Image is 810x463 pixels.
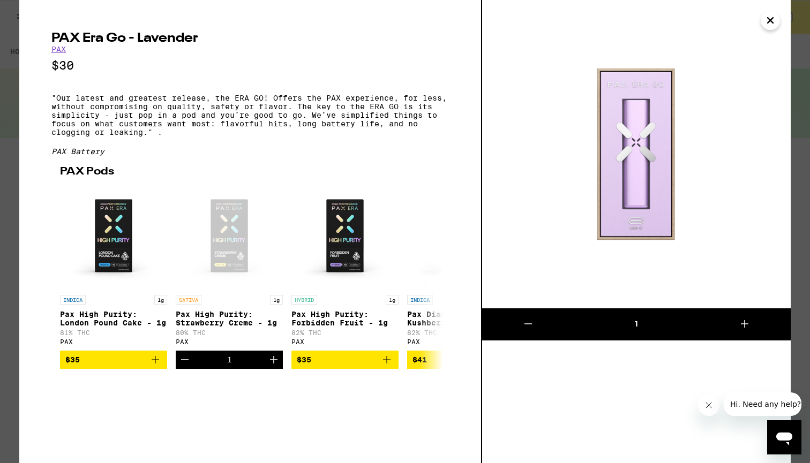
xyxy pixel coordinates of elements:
[60,310,167,327] p: Pax High Purity: London Pound Cake - 1g
[60,295,86,305] p: INDICA
[65,355,80,364] span: $35
[176,183,283,351] a: Open page for Pax High Purity: Strawberry Creme - 1g from PAX
[154,295,167,305] p: 1g
[51,45,66,54] a: PAX
[60,166,440,177] h2: PAX Pods
[60,351,167,369] button: Add to bag
[291,295,317,305] p: HYBRID
[407,329,514,336] p: 82% THC
[176,310,283,327] p: Pax High Purity: Strawberry Creme - 1g
[270,295,283,305] p: 1g
[412,355,427,364] span: $41
[51,32,449,45] h2: PAX Era Go - Lavender
[407,295,433,305] p: INDICA
[60,183,167,290] img: PAX - Pax High Purity: London Pound Cake - 1g
[291,329,399,336] p: 82% THC
[407,338,514,345] div: PAX
[60,338,167,345] div: PAX
[297,355,311,364] span: $35
[51,147,449,156] div: PAX Battery
[386,295,399,305] p: 1g
[291,338,399,345] div: PAX
[407,310,514,327] p: Pax Diamonds : Kushberry OG - 1g
[724,392,801,416] iframe: Message from company
[60,329,167,336] p: 81% THC
[291,183,399,290] img: PAX - Pax High Purity: Forbidden Fruit - 1g
[227,355,232,364] div: 1
[761,11,780,30] button: Close
[265,351,283,369] button: Increment
[176,351,194,369] button: Decrement
[698,394,719,416] iframe: Close message
[407,183,514,351] a: Open page for Pax Diamonds : Kushberry OG - 1g from PAX
[291,351,399,369] button: Add to bag
[51,94,449,136] p: "Our latest and greatest release, the ERA GO! Offers the PAX experience, for less, without compro...
[407,351,514,369] button: Add to bag
[407,183,514,290] img: PAX - Pax Diamonds : Kushberry OG - 1g
[176,295,201,305] p: SATIVA
[767,420,801,454] iframe: Button to launch messaging window
[291,310,399,327] p: Pax High Purity: Forbidden Fruit - 1g
[291,183,399,351] a: Open page for Pax High Purity: Forbidden Fruit - 1g from PAX
[51,59,449,72] p: $30
[60,183,167,351] a: Open page for Pax High Purity: London Pound Cake - 1g from PAX
[176,329,283,336] p: 80% THC
[575,319,698,330] div: 1
[176,338,283,345] div: PAX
